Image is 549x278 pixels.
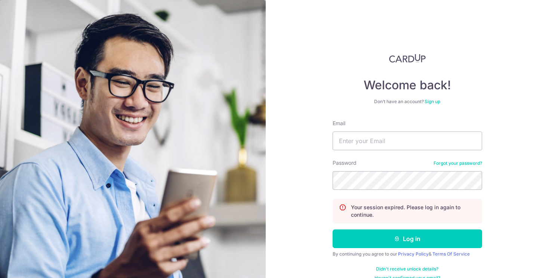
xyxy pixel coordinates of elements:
[333,99,482,105] div: Don’t have an account?
[333,78,482,93] h4: Welcome back!
[434,160,482,166] a: Forgot your password?
[333,120,345,127] label: Email
[333,159,357,167] label: Password
[333,229,482,248] button: Log in
[351,204,476,219] p: Your session expired. Please log in again to continue.
[432,251,470,257] a: Terms Of Service
[398,251,429,257] a: Privacy Policy
[333,251,482,257] div: By continuing you agree to our &
[425,99,440,104] a: Sign up
[376,266,438,272] a: Didn't receive unlock details?
[333,132,482,150] input: Enter your Email
[389,54,426,63] img: CardUp Logo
